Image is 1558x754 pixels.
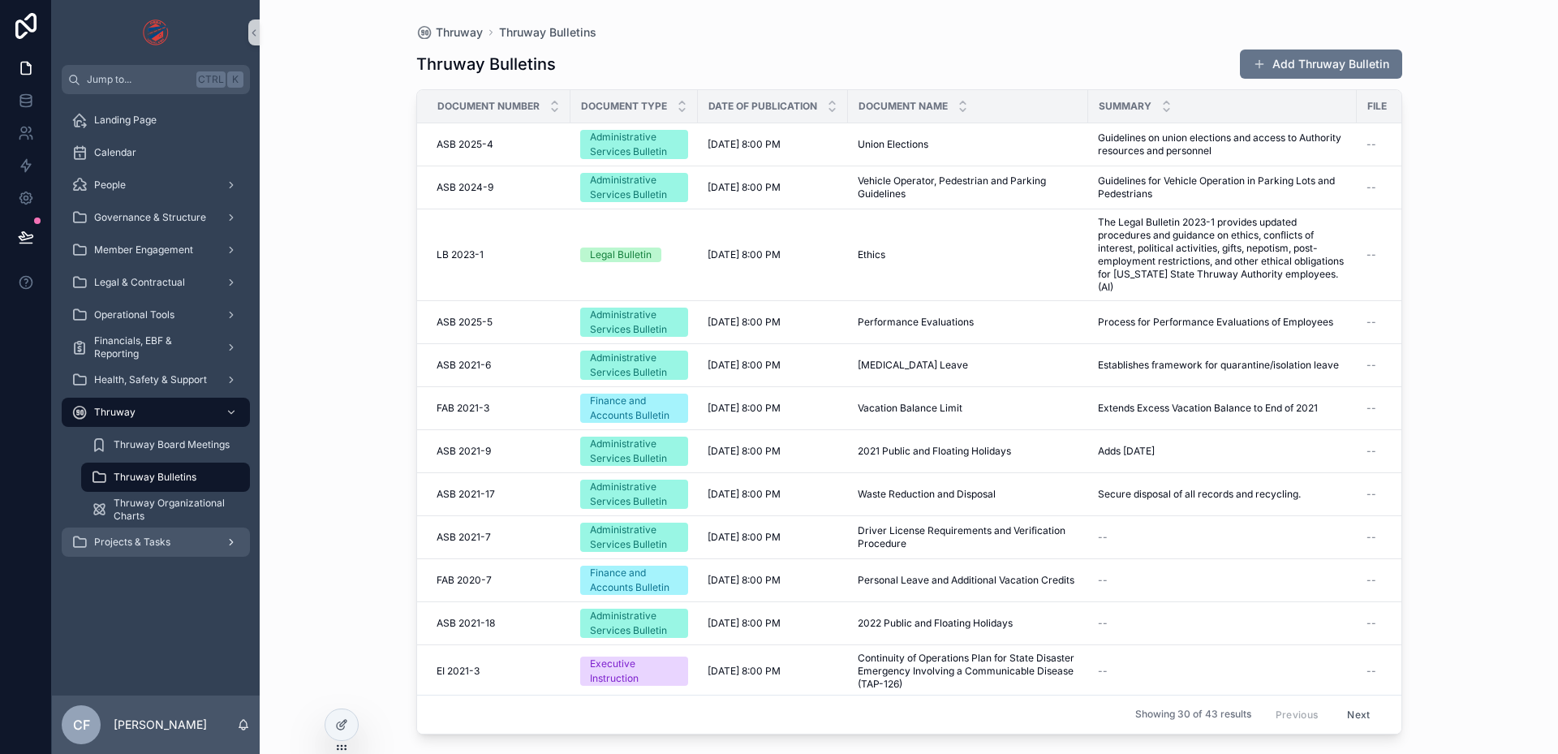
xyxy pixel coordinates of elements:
[590,523,678,552] div: Administrative Services Bulletin
[437,531,561,544] a: ASB 2021-7
[437,665,561,678] a: EI 2021-3
[708,488,838,501] a: [DATE] 8:00 PM
[858,138,1078,151] a: Union Elections
[708,359,781,372] span: [DATE] 8:00 PM
[590,308,678,337] div: Administrative Services Bulletin
[1098,574,1108,587] span: --
[437,488,561,501] a: ASB 2021-17
[708,445,781,458] span: [DATE] 8:00 PM
[81,495,250,524] a: Thruway Organizational Charts
[590,248,652,262] div: Legal Bulletin
[708,531,781,544] span: [DATE] 8:00 PM
[62,65,250,94] button: Jump to...CtrlK
[858,359,1078,372] a: [MEDICAL_DATA] Leave
[416,53,556,75] h1: Thruway Bulletins
[858,445,1078,458] a: 2021 Public and Floating Holidays
[94,373,207,386] span: Health, Safety & Support
[1098,359,1347,372] a: Establishes framework for quarantine/isolation leave
[858,617,1078,630] a: 2022 Public and Floating Holidays
[196,71,226,88] span: Ctrl
[94,146,136,159] span: Calendar
[708,402,781,415] span: [DATE] 8:00 PM
[437,617,561,630] a: ASB 2021-18
[1366,248,1469,261] a: --
[858,248,885,261] span: Ethics
[1366,574,1469,587] a: --
[1366,402,1469,415] a: --
[1098,574,1347,587] a: --
[94,536,170,549] span: Projects & Tasks
[94,334,213,360] span: Financials, EBF & Reporting
[708,100,817,113] span: Date Of Publication
[590,130,678,159] div: Administrative Services Bulletin
[94,406,136,419] span: Thruway
[1366,359,1376,372] span: --
[708,181,781,194] span: [DATE] 8:00 PM
[580,394,688,423] a: Finance and Accounts Bulletin
[1367,100,1387,113] span: File
[708,316,838,329] a: [DATE] 8:00 PM
[580,173,688,202] a: Administrative Services Bulletin
[708,617,781,630] span: [DATE] 8:00 PM
[858,652,1078,691] a: Continuity of Operations Plan for State Disaster Emergency Involving a Communicable Disease (TAP-...
[437,445,491,458] span: ASB 2021-9
[708,248,781,261] span: [DATE] 8:00 PM
[580,437,688,466] a: Administrative Services Bulletin
[1098,531,1108,544] span: --
[580,523,688,552] a: Administrative Services Bulletin
[62,106,250,135] a: Landing Page
[62,170,250,200] a: People
[590,657,678,686] div: Executive Instruction
[1098,617,1347,630] a: --
[858,488,996,501] span: Waste Reduction and Disposal
[1366,617,1376,630] span: --
[858,359,968,372] span: [MEDICAL_DATA] Leave
[81,430,250,459] a: Thruway Board Meetings
[114,717,207,733] p: [PERSON_NAME]
[858,574,1078,587] a: Personal Leave and Additional Vacation Credits
[580,480,688,509] a: Administrative Services Bulletin
[1240,50,1402,79] button: Add Thruway Bulletin
[437,574,492,587] span: FAB 2020-7
[1366,316,1376,329] span: --
[62,138,250,167] a: Calendar
[590,351,678,380] div: Administrative Services Bulletin
[1098,216,1347,294] span: The Legal Bulletin 2023-1 provides updated procedures and guidance on ethics, conflicts of intere...
[1098,174,1347,200] span: Guidelines for Vehicle Operation in Parking Lots and Pedestrians
[1098,131,1347,157] span: Guidelines on union elections and access to Authority resources and personnel
[1366,316,1469,329] a: --
[1098,617,1108,630] span: --
[1366,181,1376,194] span: --
[1366,359,1469,372] a: --
[62,268,250,297] a: Legal & Contractual
[62,398,250,427] a: Thruway
[81,463,250,492] a: Thruway Bulletins
[1098,316,1347,329] a: Process for Performance Evaluations of Employees
[437,100,540,113] span: Document Number
[858,574,1074,587] span: Personal Leave and Additional Vacation Credits
[858,524,1078,550] span: Driver License Requirements and Verification Procedure
[437,248,484,261] span: LB 2023-1
[590,394,678,423] div: Finance and Accounts Bulletin
[858,488,1078,501] a: Waste Reduction and Disposal
[416,24,483,41] a: Thruway
[87,73,190,86] span: Jump to...
[580,657,688,686] a: Executive Instruction
[437,617,495,630] span: ASB 2021-18
[1366,488,1376,501] span: --
[590,480,678,509] div: Administrative Services Bulletin
[1098,665,1108,678] span: --
[580,566,688,595] a: Finance and Accounts Bulletin
[858,445,1011,458] span: 2021 Public and Floating Holidays
[437,445,561,458] a: ASB 2021-9
[708,665,781,678] span: [DATE] 8:00 PM
[1366,531,1376,544] span: --
[437,181,493,194] span: ASB 2024-9
[708,445,838,458] a: [DATE] 8:00 PM
[858,617,1013,630] span: 2022 Public and Floating Holidays
[62,203,250,232] a: Governance & Structure
[858,402,1078,415] a: Vacation Balance Limit
[62,528,250,557] a: Projects & Tasks
[437,359,561,372] a: ASB 2021-6
[1366,248,1376,261] span: --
